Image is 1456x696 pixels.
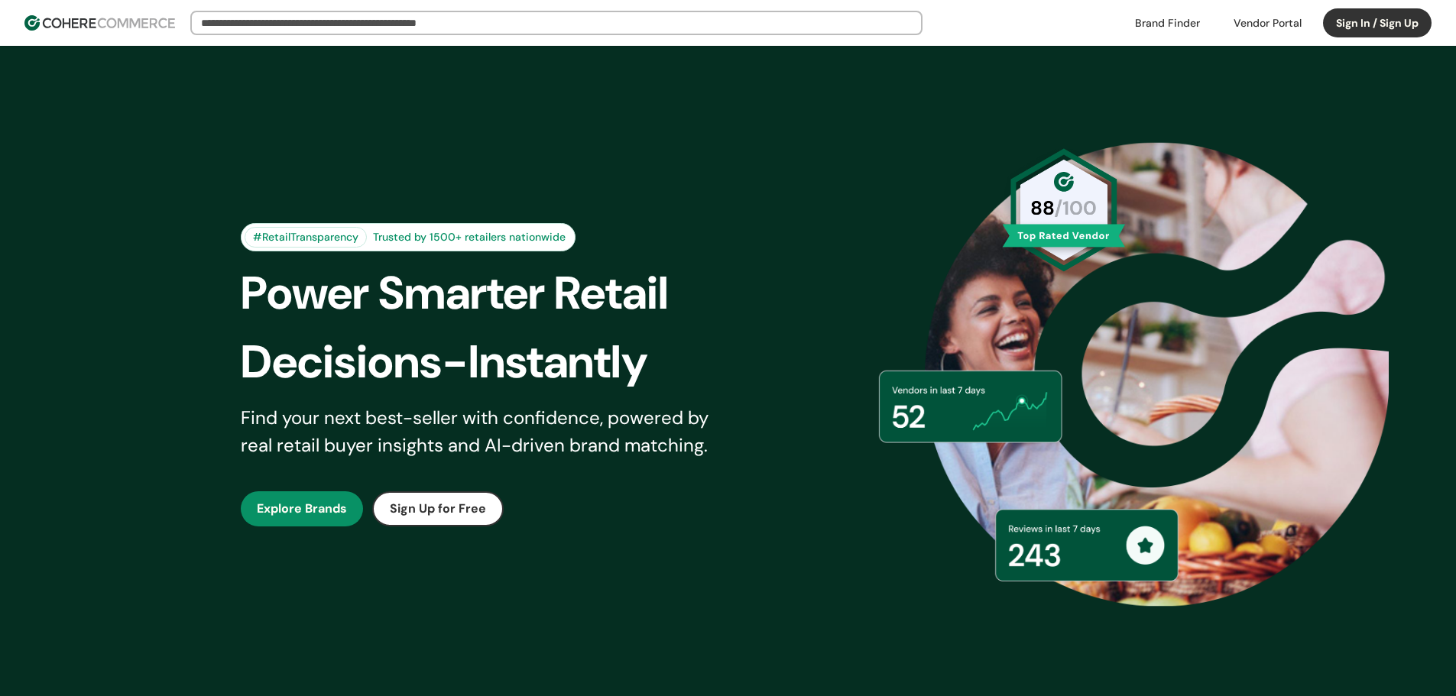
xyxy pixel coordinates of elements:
img: Cohere Logo [24,15,175,31]
button: Sign Up for Free [372,491,504,526]
div: Trusted by 1500+ retailers nationwide [367,229,572,245]
div: #RetailTransparency [245,227,367,248]
div: Find your next best-seller with confidence, powered by real retail buyer insights and AI-driven b... [241,404,728,459]
button: Sign In / Sign Up [1323,8,1432,37]
button: Explore Brands [241,491,363,526]
div: Decisions-Instantly [241,328,754,397]
div: Power Smarter Retail [241,259,754,328]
